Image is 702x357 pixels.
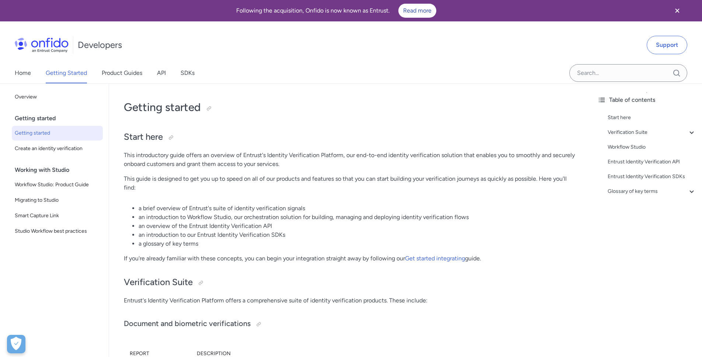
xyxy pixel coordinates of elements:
[124,254,577,263] p: If you're already familiar with these concepts, you can begin your integration straight away by f...
[7,335,25,353] button: Open Preferences
[12,90,103,104] a: Overview
[139,231,577,239] li: an introduction to our Entrust Identity Verification SDKs
[608,113,696,122] a: Start here
[124,131,577,143] h2: Start here
[102,63,142,83] a: Product Guides
[12,193,103,208] a: Migrating to Studio
[12,224,103,239] a: Studio Workflow best practices
[608,172,696,181] a: Entrust Identity Verification SDKs
[608,143,696,152] a: Workflow Studio
[15,63,31,83] a: Home
[405,255,465,262] a: Get started integrating
[124,100,577,115] h1: Getting started
[15,129,100,138] span: Getting started
[15,38,69,52] img: Onfido Logo
[15,196,100,205] span: Migrating to Studio
[15,227,100,236] span: Studio Workflow best practices
[139,239,577,248] li: a glossary of key terms
[608,157,696,166] a: Entrust Identity Verification API
[9,4,664,18] div: Following the acquisition, Onfido is now known as Entrust.
[15,111,106,126] div: Getting started
[124,151,577,169] p: This introductory guide offers an overview of Entrust's Identity Verification Platform, our end-t...
[124,296,577,305] p: Entrust's Identity Verification Platform offers a comprehensive suite of identity verification pr...
[139,222,577,231] li: an overview of the Entrust Identity Verification API
[15,93,100,101] span: Overview
[608,187,696,196] a: Glossary of key terms
[139,213,577,222] li: an introduction to Workflow Studio, our orchestration solution for building, managing and deployi...
[78,39,122,51] h1: Developers
[15,180,100,189] span: Workflow Studio: Product Guide
[15,211,100,220] span: Smart Capture Link
[7,335,25,353] div: Cookie Preferences
[15,163,106,177] div: Working with Studio
[157,63,166,83] a: API
[15,144,100,153] span: Create an identity verification
[398,4,436,18] a: Read more
[569,64,687,82] input: Onfido search input field
[647,36,687,54] a: Support
[124,276,577,289] h2: Verification Suite
[46,63,87,83] a: Getting Started
[608,128,696,137] a: Verification Suite
[664,1,691,20] button: Close banner
[12,126,103,141] a: Getting started
[12,208,103,223] a: Smart Capture Link
[597,96,696,104] div: Table of contents
[12,177,103,192] a: Workflow Studio: Product Guide
[12,141,103,156] a: Create an identity verification
[124,174,577,192] p: This guide is designed to get you up to speed on all of our products and features so that you can...
[673,6,682,15] svg: Close banner
[181,63,195,83] a: SDKs
[124,318,577,330] h3: Document and biometric verifications
[139,204,577,213] li: a brief overview of Entrust's suite of identity verification signals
